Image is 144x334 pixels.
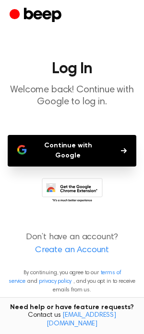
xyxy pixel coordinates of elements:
[6,312,138,328] span: Contact us
[8,84,136,108] p: Welcome back! Continue with Google to log in.
[39,278,72,284] a: privacy policy
[47,312,116,327] a: [EMAIL_ADDRESS][DOMAIN_NAME]
[10,6,64,25] a: Beep
[8,135,136,167] button: Continue with Google
[8,231,136,257] p: Don’t have an account?
[10,244,134,257] a: Create an Account
[8,268,136,294] p: By continuing, you agree to our and , and you opt in to receive emails from us.
[8,61,136,77] h1: Log In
